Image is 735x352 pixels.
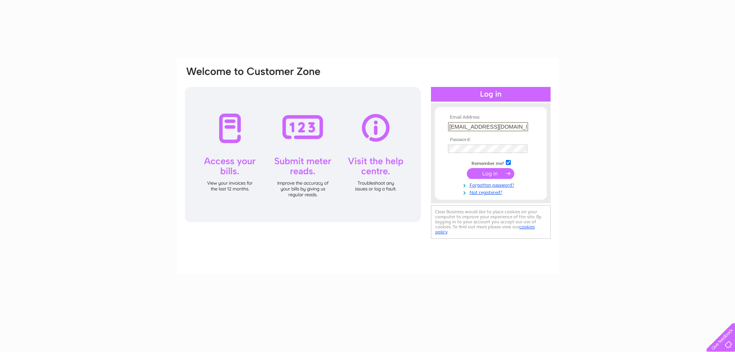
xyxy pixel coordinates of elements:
[435,224,535,235] a: cookies policy
[446,159,536,167] td: Remember me?
[448,188,536,196] a: Not registered?
[431,205,551,239] div: Clear Business would like to place cookies on your computer to improve your experience of the sit...
[467,168,514,179] input: Submit
[446,115,536,120] th: Email Address:
[446,137,536,143] th: Password:
[448,181,536,188] a: Forgotten password?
